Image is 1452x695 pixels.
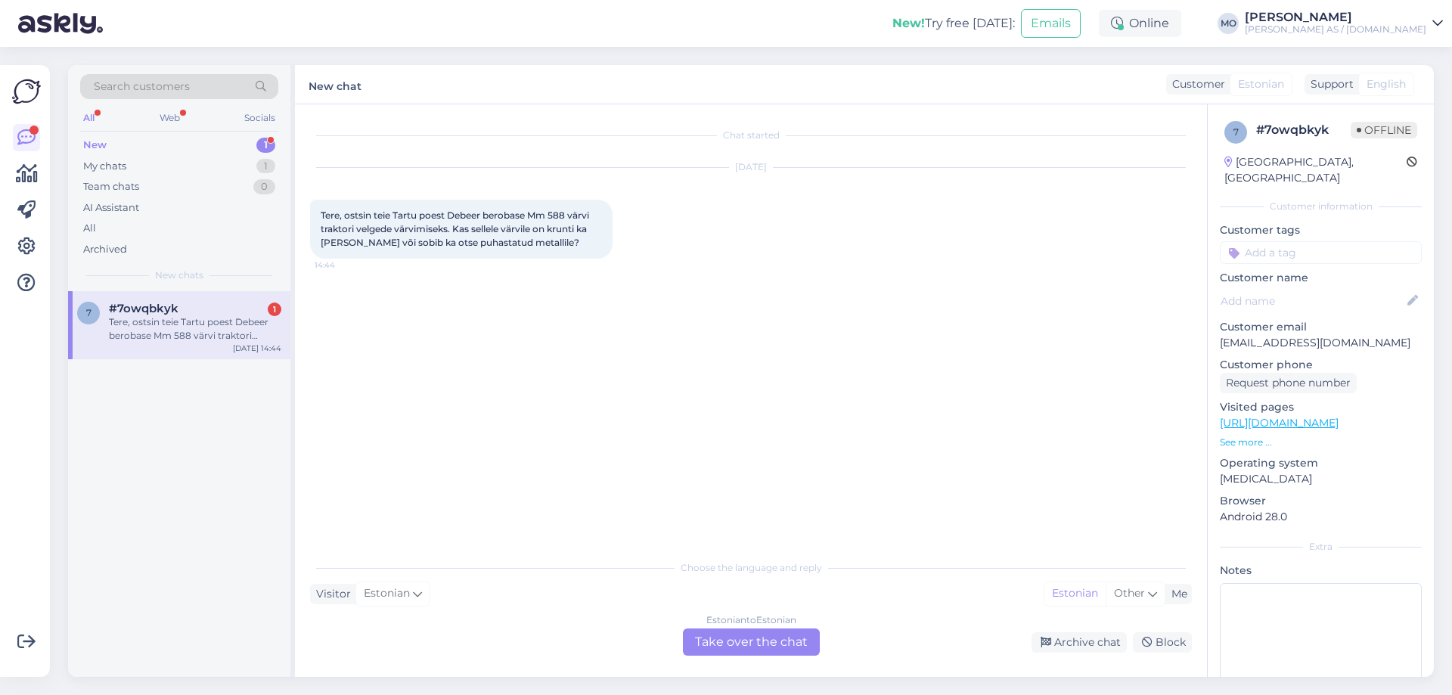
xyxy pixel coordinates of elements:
b: New! [892,16,925,30]
p: [MEDICAL_DATA] [1220,471,1422,487]
div: [PERSON_NAME] [1245,11,1426,23]
div: 1 [256,159,275,174]
div: New [83,138,107,153]
div: Customer [1166,76,1225,92]
div: Estonian to Estonian [706,613,796,627]
span: #7owqbkyk [109,302,178,315]
p: Operating system [1220,455,1422,471]
div: Estonian [1044,582,1106,605]
p: [EMAIL_ADDRESS][DOMAIN_NAME] [1220,335,1422,351]
div: Request phone number [1220,373,1357,393]
label: New chat [309,74,361,95]
span: Estonian [1238,76,1284,92]
p: Customer name [1220,270,1422,286]
div: Try free [DATE]: [892,14,1015,33]
a: [URL][DOMAIN_NAME] [1220,416,1339,430]
div: 1 [268,303,281,316]
div: [PERSON_NAME] AS / [DOMAIN_NAME] [1245,23,1426,36]
p: Customer phone [1220,357,1422,373]
span: 14:44 [315,259,371,271]
div: Support [1305,76,1354,92]
span: English [1367,76,1406,92]
div: 0 [253,179,275,194]
p: Customer tags [1220,222,1422,238]
div: Archive chat [1032,632,1127,653]
p: Notes [1220,563,1422,579]
div: My chats [83,159,126,174]
div: Web [157,108,183,128]
div: AI Assistant [83,200,139,216]
span: Offline [1351,122,1417,138]
img: Askly Logo [12,77,41,106]
div: Customer information [1220,200,1422,213]
p: See more ... [1220,436,1422,449]
div: Team chats [83,179,139,194]
span: Estonian [364,585,410,602]
div: [DATE] 14:44 [233,343,281,354]
div: Tere, ostsin teie Tartu poest Debeer berobase Mm 588 värvi traktori velgede värvimiseks. Kas sell... [109,315,281,343]
input: Add a tag [1220,241,1422,264]
div: [GEOGRAPHIC_DATA], [GEOGRAPHIC_DATA] [1224,154,1407,186]
span: Tere, ostsin teie Tartu poest Debeer berobase Mm 588 värvi traktori velgede värvimiseks. Kas sell... [321,209,591,248]
div: 1 [256,138,275,153]
span: 7 [1233,126,1239,138]
div: # 7owqbkyk [1256,121,1351,139]
div: All [80,108,98,128]
div: Me [1165,586,1187,602]
div: Block [1133,632,1192,653]
div: [DATE] [310,160,1192,174]
p: Visited pages [1220,399,1422,415]
input: Add name [1221,293,1404,309]
div: MO [1218,13,1239,34]
p: Android 28.0 [1220,509,1422,525]
span: 7 [86,307,92,318]
div: Take over the chat [683,628,820,656]
div: Choose the language and reply [310,561,1192,575]
p: Customer email [1220,319,1422,335]
a: [PERSON_NAME][PERSON_NAME] AS / [DOMAIN_NAME] [1245,11,1443,36]
div: All [83,221,96,236]
div: Socials [241,108,278,128]
span: Search customers [94,79,190,95]
div: Online [1099,10,1181,37]
span: New chats [155,268,203,282]
button: Emails [1021,9,1081,38]
span: Other [1114,586,1145,600]
div: Archived [83,242,127,257]
div: Extra [1220,540,1422,554]
div: Visitor [310,586,351,602]
div: Chat started [310,129,1192,142]
p: Browser [1220,493,1422,509]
